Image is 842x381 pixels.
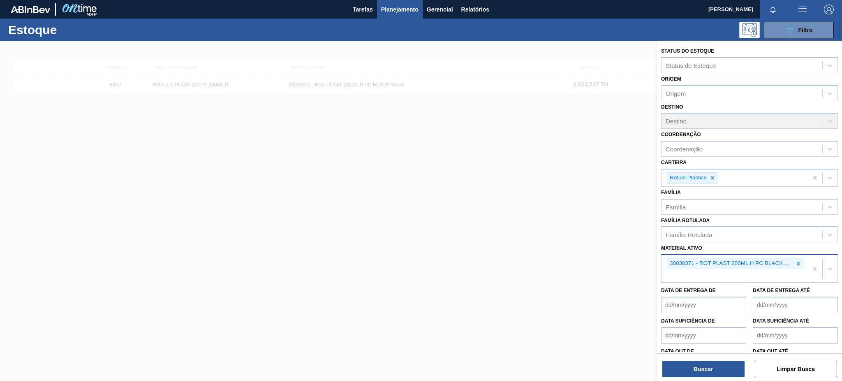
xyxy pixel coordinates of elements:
[661,76,681,82] label: Origem
[753,318,809,324] label: Data suficiência até
[753,348,788,354] label: Data out até
[824,5,834,14] img: Logout
[753,288,810,293] label: Data de Entrega até
[798,27,813,33] span: Filtro
[666,90,686,97] div: Origem
[661,48,714,54] label: Status do Estoque
[661,297,746,313] input: dd/mm/yyyy
[661,318,715,324] label: Data suficiência de
[798,5,807,14] img: userActions
[753,297,838,313] input: dd/mm/yyyy
[8,25,132,35] h1: Estoque
[661,132,701,137] label: Coordenação
[661,160,687,165] label: Carteira
[666,203,686,210] div: Família
[427,5,453,14] span: Gerencial
[11,6,50,13] img: TNhmsLtSVTkK8tSr43FrP2fwEKptu5GPRR3wAAAABJRU5ErkJggg==
[764,22,834,38] button: Filtro
[666,62,716,69] div: Status do Estoque
[667,258,794,269] div: 30030371 - ROT PLAST 200ML H PC BLACK NIV24
[667,173,708,183] div: Rótulo Plástico
[661,288,716,293] label: Data de Entrega de
[666,146,703,153] div: Coordenação
[353,5,373,14] span: Tarefas
[461,5,489,14] span: Relatórios
[661,327,746,344] input: dd/mm/yyyy
[661,218,710,223] label: Família Rotulada
[661,190,681,195] label: Família
[739,22,760,38] div: Pogramando: nenhum usuário selecionado
[753,327,838,344] input: dd/mm/yyyy
[661,348,694,354] label: Data out de
[760,4,786,15] button: Notificações
[666,231,712,238] div: Família Rotulada
[381,5,419,14] span: Planejamento
[661,245,702,251] label: Material ativo
[661,104,683,110] label: Destino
